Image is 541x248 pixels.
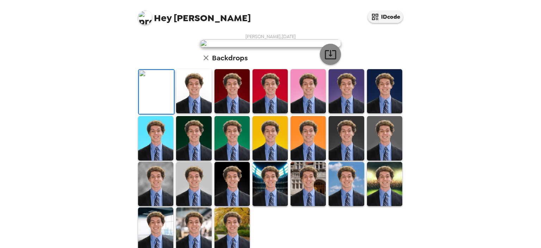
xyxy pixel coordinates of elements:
[138,11,152,25] img: profile pic
[200,40,341,47] img: user
[245,34,296,40] span: [PERSON_NAME] , [DATE]
[368,11,403,23] button: IDcode
[138,7,251,23] span: [PERSON_NAME]
[139,70,174,114] img: Original
[212,52,248,63] h6: Backdrops
[154,12,172,24] span: Hey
